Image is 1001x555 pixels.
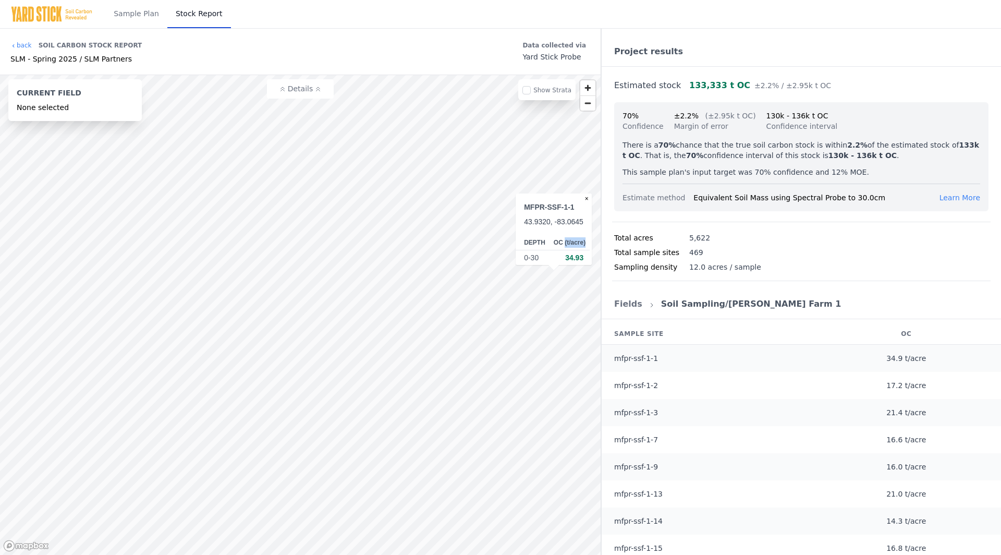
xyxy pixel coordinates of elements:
div: Total sample sites [614,247,689,258]
div: Sampling density [614,262,689,272]
span: 70% [622,112,639,120]
p: This sample plan's input target was 70% confidence and 12% MOE. [622,167,980,177]
div: 469 [689,247,703,258]
div: Data collected via [522,39,586,52]
strong: 70% [686,151,704,160]
div: Confidence interval [766,121,838,131]
div: Equivalent Soil Mass using Spectral Probe to 30.0cm [693,192,939,203]
button: Close popup [582,194,592,204]
td: 0-30 [516,250,550,266]
div: Estimate method [622,192,693,203]
div: 5,622 [689,233,710,243]
a: mfpr-ssf-1-3 [614,408,658,417]
p: There is a chance that the true soil carbon stock is within of the estimated stock of . That is, ... [622,140,980,161]
td: 34.93 [550,250,590,266]
a: mfpr-ssf-1-1 [614,354,658,363]
a: Project results [614,46,683,56]
div: 12.0 acres / sample [689,262,761,272]
div: mfpr-ssf-1-1 [524,202,583,212]
a: mfpr-ssf-1-13 [614,490,663,498]
th: Sample Site [602,323,812,345]
div: Margin of error [674,121,756,131]
div: 133,333 t OC [689,79,831,92]
span: 130k - 136k t OC [766,112,828,120]
div: Current Field [17,88,133,102]
button: Zoom in [580,80,595,95]
div: Total acres [614,233,689,243]
div: Soil Carbon Stock Report [39,37,142,54]
button: Details [267,79,334,99]
label: Show Strata [533,87,571,94]
strong: 133k t OC [622,141,979,160]
a: mfpr-ssf-1-14 [614,517,663,525]
a: mfpr-ssf-1-2 [614,381,658,390]
div: Soil Sampling/[PERSON_NAME] Farm 1 [661,298,841,310]
a: Mapbox logo [3,540,49,552]
a: mfpr-ssf-1-9 [614,463,658,471]
div: 43.9320, -83.0645 [524,216,583,227]
a: mfpr-ssf-1-15 [614,544,663,552]
div: None selected [17,102,133,113]
span: (±2.95k t OC) [705,112,755,120]
img: Yard Stick Logo [10,6,93,22]
span: ±2.2% / ±2.95k t OC [754,81,831,90]
a: Estimated stock [614,80,681,90]
span: ±2.2% [674,112,699,120]
div: Confidence [622,121,664,131]
a: back [10,41,32,50]
a: mfpr-ssf-1-7 [614,436,658,444]
span: Learn More [939,194,980,202]
strong: 2.2% [847,141,868,149]
strong: 130k - 136k t OC [828,151,897,160]
span: Zoom out [580,96,595,111]
th: OC (t/acre) [550,235,590,250]
div: SLM - Spring 2025 / SLM Partners [10,54,142,64]
th: DEPTH [516,235,550,250]
button: Zoom out [580,95,595,111]
strong: 70% [658,141,676,149]
a: Fields [614,299,642,309]
div: Yard Stick Probe [522,52,586,62]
